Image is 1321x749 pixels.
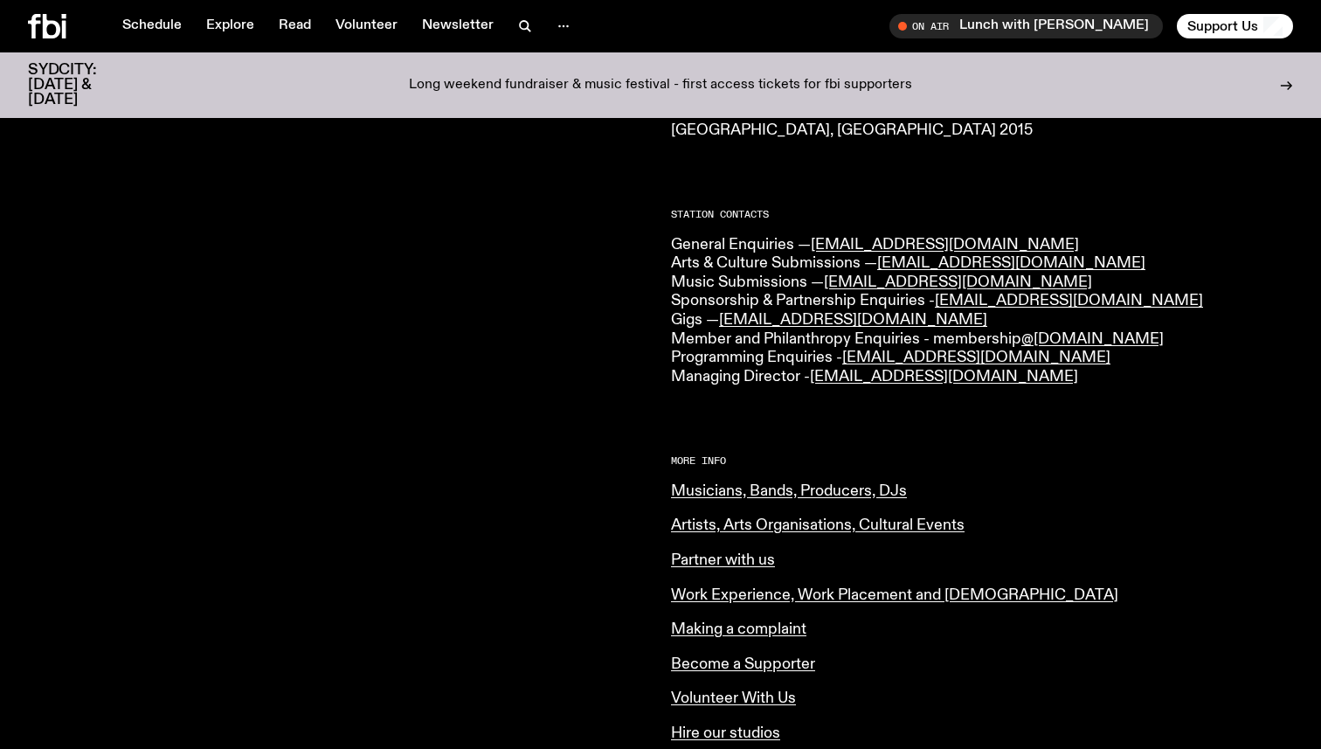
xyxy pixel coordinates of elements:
[28,63,140,107] h3: SYDCITY: [DATE] & [DATE]
[412,14,504,38] a: Newsletter
[811,237,1079,253] a: [EMAIL_ADDRESS][DOMAIN_NAME]
[824,274,1092,290] a: [EMAIL_ADDRESS][DOMAIN_NAME]
[671,621,806,637] a: Making a complaint
[409,78,912,94] p: Long weekend fundraiser & music festival - first access tickets for fbi supporters
[671,210,1293,219] h2: Station Contacts
[671,656,815,672] a: Become a Supporter
[268,14,322,38] a: Read
[325,14,408,38] a: Volunteer
[671,517,965,533] a: Artists, Arts Organisations, Cultural Events
[671,725,780,741] a: Hire our studios
[1021,331,1164,347] a: @[DOMAIN_NAME]
[1187,18,1258,34] span: Support Us
[889,14,1163,38] button: On AirLunch with [PERSON_NAME]
[671,690,796,706] a: Volunteer With Us
[842,350,1110,365] a: [EMAIL_ADDRESS][DOMAIN_NAME]
[877,255,1145,271] a: [EMAIL_ADDRESS][DOMAIN_NAME]
[112,14,192,38] a: Schedule
[671,483,907,499] a: Musicians, Bands, Producers, DJs
[671,456,1293,466] h2: More Info
[196,14,265,38] a: Explore
[1177,14,1293,38] button: Support Us
[671,552,775,568] a: Partner with us
[719,312,987,328] a: [EMAIL_ADDRESS][DOMAIN_NAME]
[810,369,1078,385] a: [EMAIL_ADDRESS][DOMAIN_NAME]
[671,236,1293,387] p: General Enquiries — Arts & Culture Submissions — Music Submissions — Sponsorship & Partnership En...
[671,587,1118,603] a: Work Experience, Work Placement and [DEMOGRAPHIC_DATA]
[935,293,1203,309] a: [EMAIL_ADDRESS][DOMAIN_NAME]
